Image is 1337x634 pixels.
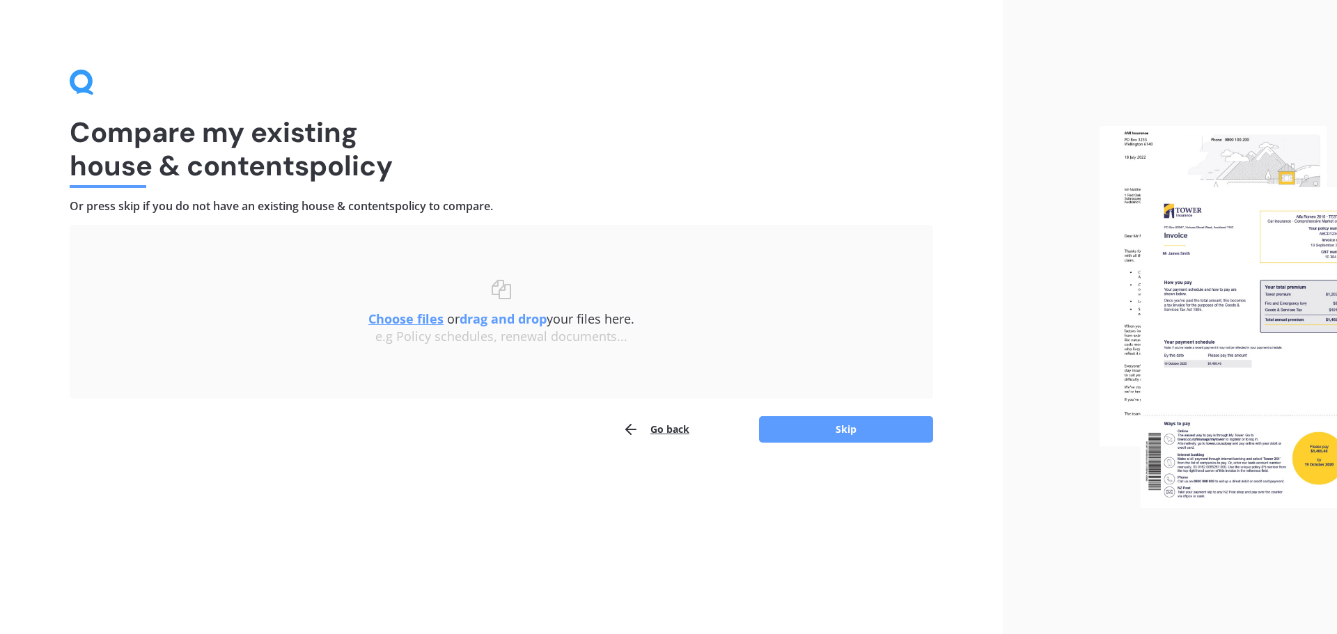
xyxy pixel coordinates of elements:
button: Go back [623,415,689,443]
h4: Or press skip if you do not have an existing house & contents policy to compare. [70,199,933,214]
div: e.g Policy schedules, renewal documents... [97,329,905,344]
span: or your files here. [368,310,634,327]
b: drag and drop [460,310,547,327]
img: files.webp [1100,126,1337,509]
h1: Compare my existing house & contents policy [70,116,933,182]
u: Choose files [368,310,444,327]
button: Skip [759,416,933,443]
